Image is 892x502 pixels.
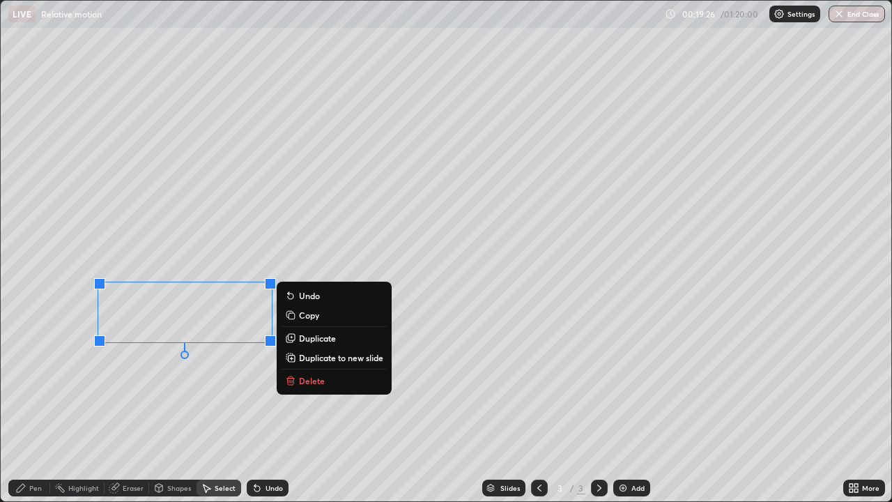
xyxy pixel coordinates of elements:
img: end-class-cross [833,8,845,20]
button: Delete [282,372,386,389]
p: Relative motion [41,8,102,20]
div: Highlight [68,485,99,492]
button: Undo [282,287,386,304]
div: Slides [500,485,520,492]
p: Delete [299,375,325,386]
button: Duplicate [282,330,386,347]
div: Shapes [167,485,191,492]
div: Select [215,485,236,492]
p: Copy [299,310,319,321]
p: Duplicate to new slide [299,352,383,363]
div: Pen [29,485,42,492]
button: End Class [829,6,885,22]
button: Duplicate to new slide [282,349,386,366]
p: LIVE [13,8,31,20]
p: Duplicate [299,333,336,344]
div: Undo [266,485,283,492]
div: 3 [577,482,585,494]
div: 3 [553,484,567,492]
div: Eraser [123,485,144,492]
button: Copy [282,307,386,324]
img: add-slide-button [617,482,629,494]
div: More [862,485,879,492]
div: Add [631,485,645,492]
p: Undo [299,290,320,301]
img: class-settings-icons [774,8,785,20]
div: / [570,484,574,492]
p: Settings [787,10,815,17]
